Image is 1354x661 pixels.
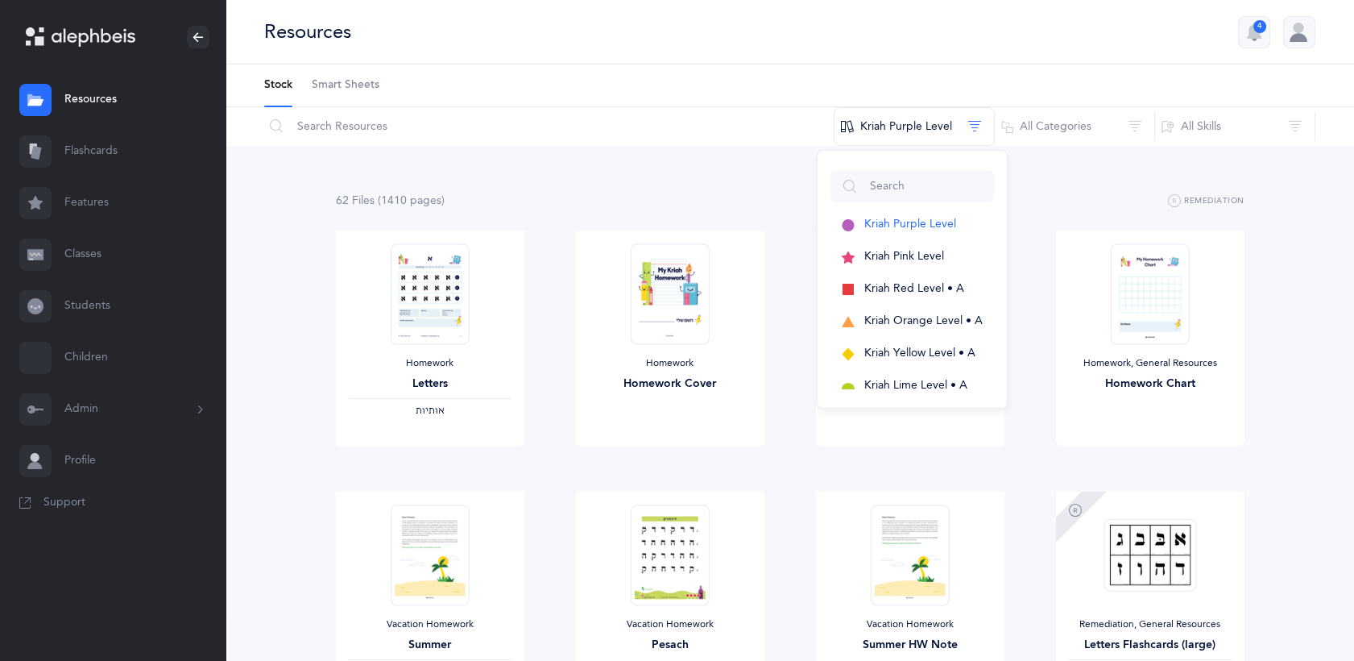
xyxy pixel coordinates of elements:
div: Homework Chart [1069,376,1232,393]
span: Smart Sheets [312,77,379,94]
button: Kriah Purple Level [834,107,995,146]
span: Kriah Lime Level • A [864,379,967,392]
span: s [370,194,375,207]
span: s [437,194,441,207]
span: Support [43,495,85,511]
img: Summer_L1_LetterFluency_thumbnail_1685022893.png [390,505,469,605]
button: Kriah Pink Level [830,241,994,273]
button: Kriah Orange Level • A [830,306,994,338]
button: Kriah Yellow Level • A [830,338,994,370]
div: Vacation Homework [589,618,752,631]
img: Homework-Cover-EN_thumbnail_1597602968.png [630,243,709,344]
button: All Skills [1154,107,1315,146]
button: 4 [1238,16,1270,48]
span: (1410 page ) [378,194,445,207]
div: Resources [264,19,351,45]
img: Alternate_Summer_Note_thumbnail_1749564978.png [870,505,949,605]
img: Letters_flashcards_Large_thumbnail_1612303125.png [1103,518,1196,592]
span: Kriah Pink Level [864,250,944,263]
button: Kriah Red Level • A [830,273,994,306]
span: ‫אותיות‬ [416,405,445,416]
div: Summer HW Note [829,637,992,654]
div: Pesach [589,637,752,654]
div: Vacation Homework [349,618,511,631]
img: Homework-L1-Letters_EN_thumbnail_1731214302.png [390,243,469,344]
span: Kriah Yellow Level • A [864,347,975,360]
span: Kriah Red Level • A [864,282,964,295]
span: Kriah Purple Level [864,218,956,231]
img: My_Homework_Chart_1_thumbnail_1716209946.png [1110,243,1189,344]
button: Kriah Lime Level • A [830,370,994,402]
button: Kriah Purple Level [830,209,994,241]
button: Kriah Green Level • A [830,402,994,434]
div: Summer [349,637,511,654]
img: Pesach_EN_thumbnail_1743021875.png [630,505,709,605]
button: All Categories [994,107,1155,146]
div: Homework [349,357,511,370]
div: Letters Flashcards (large) [1069,637,1232,654]
div: Homework, General Resources [1069,357,1232,370]
div: Letters [349,376,511,393]
input: Search Resources [263,107,834,146]
div: Vacation Homework [829,618,992,631]
div: Homework [589,357,752,370]
button: Remediation [1168,192,1244,211]
span: Kriah Orange Level • A [864,314,983,327]
span: 62 File [336,194,375,207]
input: Search [830,170,994,202]
div: Homework Cover [589,376,752,393]
div: Remediation, General Resources [1069,618,1232,631]
div: 4 [1253,20,1266,33]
